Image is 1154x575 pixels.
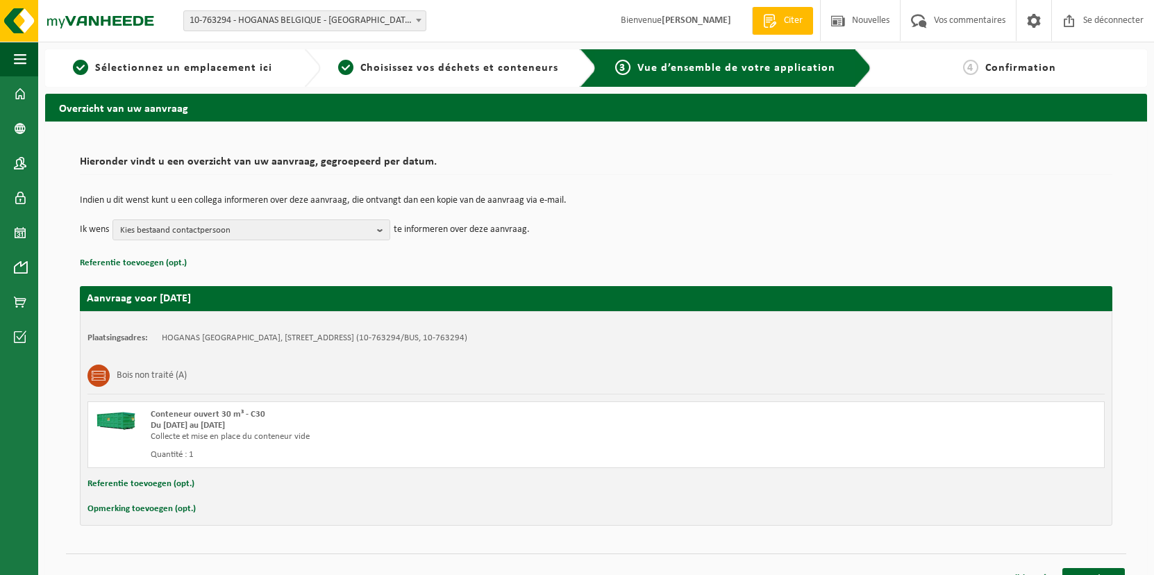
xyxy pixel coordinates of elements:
[662,15,731,26] strong: [PERSON_NAME]
[95,62,272,74] span: Sélectionnez un emplacement ici
[87,475,194,493] button: Referentie toevoegen (opt.)
[80,219,109,240] p: Ik wens
[780,14,806,28] span: Citer
[162,333,467,344] td: HOGANAS [GEOGRAPHIC_DATA], [STREET_ADDRESS] (10-763294/BUS, 10-763294)
[621,15,731,26] font: Bienvenue
[80,254,187,272] button: Referentie toevoegen (opt.)
[117,365,187,387] h3: Bois non traité (A)
[87,500,196,518] button: Opmerking toevoegen (opt.)
[151,431,652,442] div: Collecte et mise en place du conteneur vide
[360,62,558,74] span: Choisissez vos déchets et conteneurs
[112,219,390,240] button: Kies bestaand contactpersoon
[120,220,371,241] span: Kies bestaand contactpersoon
[338,60,353,75] span: 2
[328,60,569,76] a: 2Choisissez vos déchets et conteneurs
[637,62,835,74] span: Vue d’ensemble de votre application
[151,410,265,419] span: Conteneur ouvert 30 m³ - C30
[752,7,813,35] a: Citer
[615,60,630,75] span: 3
[80,196,1112,206] p: Indien u dit wenst kunt u een collega informeren over deze aanvraag, die ontvangt dan een kopie v...
[87,293,191,304] strong: Aanvraag voor [DATE]
[80,156,1112,175] h2: Hieronder vindt u een overzicht van uw aanvraag, gegroepeerd per datum.
[151,449,652,460] div: Quantité : 1
[95,409,137,430] img: HK-XC-30-GN-00.png
[394,219,530,240] p: te informeren over deze aanvraag.
[87,333,148,342] strong: Plaatsingsadres:
[52,60,293,76] a: 1Sélectionnez un emplacement ici
[963,60,978,75] span: 4
[73,60,88,75] span: 1
[151,421,225,430] strong: Du [DATE] au [DATE]
[45,94,1147,121] h2: Overzicht van uw aanvraag
[184,11,426,31] span: 10-763294 - HOGANAS BELGIUM - ATH
[183,10,426,31] span: 10-763294 - HOGANAS BELGIUM - ATH
[985,62,1056,74] span: Confirmation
